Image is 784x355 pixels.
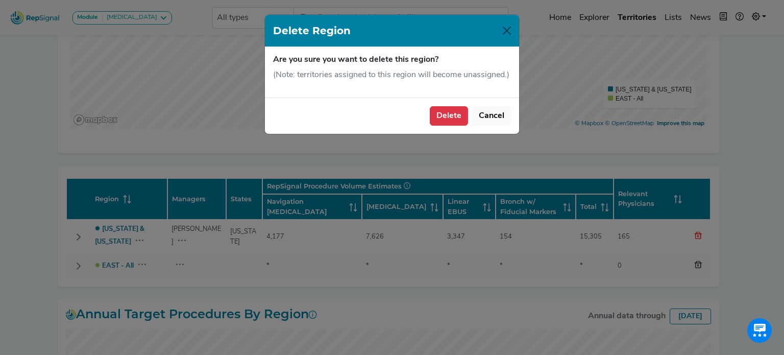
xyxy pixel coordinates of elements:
button: Delete [430,106,468,126]
button: Close [499,22,515,39]
button: Cancel [472,106,511,126]
h1: Delete Region [273,23,351,38]
h6: Are you sure you want to delete this region? [273,55,511,65]
p: (Note: territories assigned to this region will become unassigned.) [273,69,511,81]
